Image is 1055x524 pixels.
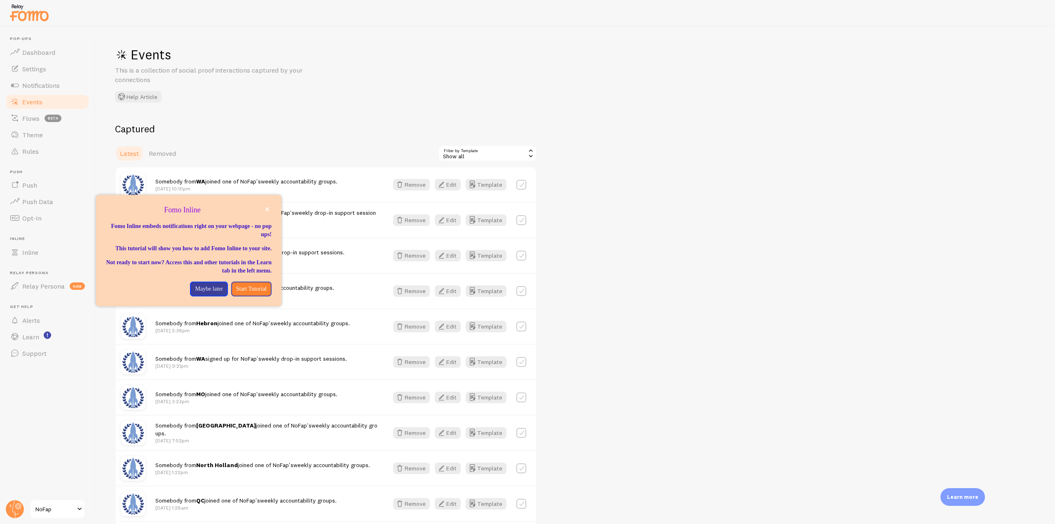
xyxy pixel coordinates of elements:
[393,463,430,474] button: Remove
[393,179,430,190] button: Remove
[393,214,430,226] button: Remove
[393,356,430,368] button: Remove
[22,316,40,324] span: Alerts
[466,179,506,190] button: Template
[435,463,461,474] button: Edit
[10,236,90,242] span: Inline
[466,214,506,226] button: Template
[121,421,145,445] img: ALx5lwXS2yT2jXN9ZErs
[393,392,430,403] button: Remove
[106,222,272,239] p: Fomo Inline embeds notifications right on your webpage - no pop ups!
[96,195,281,306] div: Fomo Inline
[5,127,90,143] a: Theme
[22,248,38,256] span: Inline
[22,349,47,357] span: Support
[155,178,338,185] span: Somebody from joined one of NoFap's .
[435,250,466,261] a: Edit
[10,169,90,175] span: Push
[5,44,90,61] a: Dashboard
[22,181,37,189] span: Push
[435,285,461,297] button: Edit
[106,205,272,216] p: Fomo Inline
[435,463,466,474] a: Edit
[155,461,370,469] span: Somebody from joined one of NoFap's .
[22,214,42,222] span: Opt-In
[940,488,985,506] div: Learn more
[144,145,181,162] a: Removed
[155,327,350,334] p: [DATE] 2:38pm
[435,321,461,332] button: Edit
[155,422,377,437] a: weekly accountability groups
[5,77,90,94] a: Notifications
[155,437,378,444] p: [DATE] 7:52pm
[121,385,145,410] img: ALx5lwXS2yT2jXN9ZErs
[22,65,46,73] span: Settings
[466,321,506,332] button: Template
[106,244,272,253] p: This tutorial will show you how to add Fomo Inline to your site.
[121,456,145,481] img: ALx5lwXS2yT2jXN9ZErs
[22,81,60,89] span: Notifications
[155,362,347,369] p: [DATE] 9:21pm
[273,320,348,327] a: weekly accountability groups
[10,270,90,276] span: Relay Persona
[261,355,345,362] a: weekly drop-in support sessions
[466,285,506,297] a: Template
[5,94,90,110] a: Events
[5,329,90,345] a: Learn
[70,282,85,290] span: new
[435,250,461,261] button: Edit
[22,197,53,206] span: Push Data
[149,149,176,157] span: Removed
[155,398,338,405] p: [DATE] 3:23pm
[5,278,90,294] a: Relay Persona new
[121,314,145,339] img: ALx5lwXS2yT2jXN9ZErs
[22,48,55,56] span: Dashboard
[5,345,90,362] a: Support
[22,114,40,122] span: Flows
[196,422,256,429] strong: [GEOGRAPHIC_DATA]
[293,461,368,469] a: weekly accountability groups
[435,427,461,439] button: Edit
[121,172,145,197] img: ALx5lwXS2yT2jXN9ZErs
[466,427,506,439] button: Template
[121,491,145,516] img: ALx5lwXS2yT2jXN9ZErs
[466,356,506,368] a: Template
[466,463,506,474] button: Template
[466,498,506,510] button: Template
[263,205,272,214] button: close,
[435,392,466,403] a: Edit
[196,320,218,327] strong: Hebron
[35,504,75,514] span: NoFap
[259,249,343,256] a: weekly drop-in support sessions
[115,66,313,85] p: This is a collection of social proof interactions captured by your connections
[5,193,90,210] a: Push Data
[236,285,267,293] p: Start Tutorial
[196,178,205,185] strong: WA
[435,356,466,368] a: Edit
[190,282,227,296] button: Maybe later
[44,331,51,339] svg: <p>Watch New Feature Tutorials!</p>
[196,461,238,469] strong: North Holland
[466,392,506,403] a: Template
[393,427,430,439] button: Remove
[435,179,466,190] a: Edit
[155,469,370,476] p: [DATE] 1:22pm
[393,498,430,510] button: Remove
[258,284,333,291] a: weekly accountability groups
[106,258,272,275] p: Not ready to start now? Access this and other tutorials in the Learn tab in the left menu.
[435,498,466,510] a: Edit
[261,178,336,185] a: weekly accountability groups
[120,149,139,157] span: Latest
[435,392,461,403] button: Edit
[5,110,90,127] a: Flows beta
[155,320,350,327] span: Somebody from joined one of NoFap's .
[5,244,90,261] a: Inline
[22,333,39,341] span: Learn
[155,390,338,398] span: Somebody from joined one of NoFap's .
[121,350,145,374] img: HDebR60nQ16mTrfJei4k
[261,390,336,398] a: weekly accountability groups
